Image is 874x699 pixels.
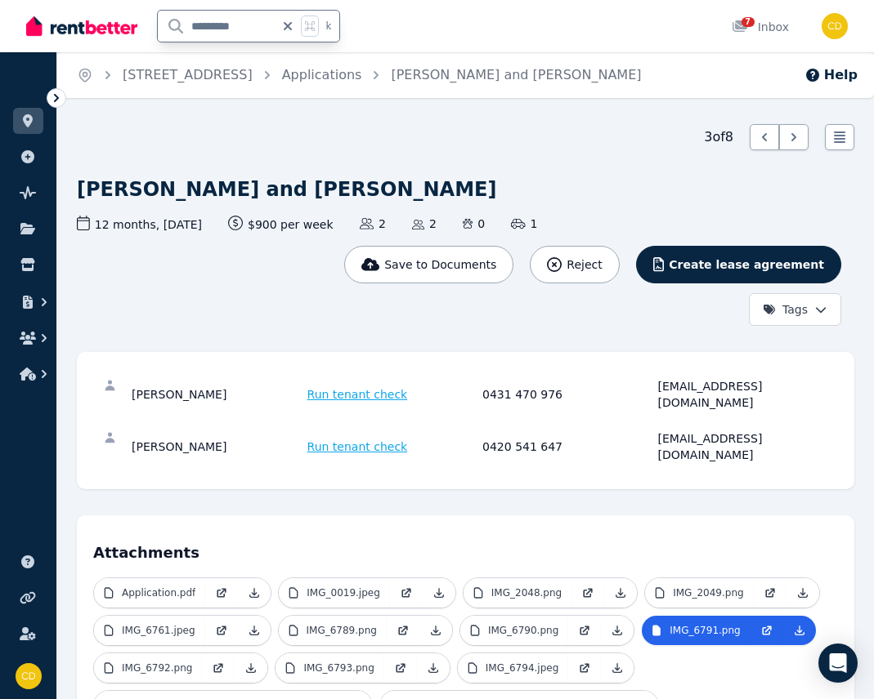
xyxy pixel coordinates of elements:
[783,616,816,645] a: Download Attachment
[93,532,838,564] h4: Attachments
[670,624,740,637] p: IMG_6791.png
[412,216,437,232] span: 2
[122,624,195,637] p: IMG_6761.jpeg
[360,216,386,232] span: 2
[636,246,841,283] button: Create lease agreement
[464,578,571,608] a: IMG_2048.png
[822,13,848,39] img: Chris Dimitropoulos
[417,653,450,683] a: Download Attachment
[391,67,641,82] a: [PERSON_NAME] and [PERSON_NAME]
[307,586,380,599] p: IMG_0019.jpeg
[571,578,604,608] a: Open in new Tab
[419,616,452,645] a: Download Attachment
[754,578,787,608] a: Open in new Tab
[673,586,743,599] p: IMG_2049.png
[132,430,302,463] div: [PERSON_NAME]
[458,653,569,683] a: IMG_6794.jpeg
[742,17,755,27] span: 7
[307,386,408,403] span: Run tenant check
[303,661,374,675] p: IMG_6793.png
[642,616,750,645] a: IMG_6791.png
[202,653,235,683] a: Open in new Tab
[325,20,331,33] span: k
[307,439,408,455] span: Run tenant check
[123,67,253,82] a: [STREET_ADDRESS]
[604,578,637,608] a: Download Attachment
[94,578,205,608] a: Application.pdf
[132,378,302,411] div: [PERSON_NAME]
[390,578,423,608] a: Open in new Tab
[805,65,858,85] button: Help
[26,14,137,38] img: RentBetter
[463,216,485,232] span: 0
[601,653,634,683] a: Download Attachment
[205,616,238,645] a: Open in new Tab
[77,216,202,233] span: 12 months , [DATE]
[818,643,858,683] div: Open Intercom Messenger
[568,653,601,683] a: Open in new Tab
[751,616,783,645] a: Open in new Tab
[488,624,558,637] p: IMG_6790.png
[486,661,559,675] p: IMG_6794.jpeg
[787,578,819,608] a: Download Attachment
[238,616,271,645] a: Download Attachment
[658,430,828,463] div: [EMAIL_ADDRESS][DOMAIN_NAME]
[94,616,205,645] a: IMG_6761.jpeg
[16,663,42,689] img: Chris Dimitropoulos
[387,616,419,645] a: Open in new Tab
[530,246,619,283] button: Reject
[94,653,202,683] a: IMG_6792.png
[228,216,334,233] span: $900 per week
[57,52,661,98] nav: Breadcrumb
[122,586,195,599] p: Application.pdf
[669,256,824,273] span: Create lease agreement
[511,216,537,232] span: 1
[567,256,602,273] span: Reject
[491,586,562,599] p: IMG_2048.png
[732,19,789,35] div: Inbox
[482,430,652,463] div: 0420 541 647
[235,653,267,683] a: Download Attachment
[384,256,496,273] span: Save to Documents
[279,616,387,645] a: IMG_6789.png
[645,578,753,608] a: IMG_2049.png
[307,624,377,637] p: IMG_6789.png
[423,578,455,608] a: Download Attachment
[279,578,390,608] a: IMG_0019.jpeg
[122,661,192,675] p: IMG_6792.png
[482,378,652,411] div: 0431 470 976
[763,301,808,318] span: Tags
[601,616,634,645] a: Download Attachment
[77,176,496,203] h1: [PERSON_NAME] and [PERSON_NAME]
[704,127,733,147] span: 3 of 8
[282,67,362,82] a: Applications
[658,378,828,411] div: [EMAIL_ADDRESS][DOMAIN_NAME]
[344,246,514,283] button: Save to Documents
[460,616,568,645] a: IMG_6790.png
[276,653,383,683] a: IMG_6793.png
[384,653,417,683] a: Open in new Tab
[205,578,238,608] a: Open in new Tab
[568,616,601,645] a: Open in new Tab
[238,578,271,608] a: Download Attachment
[749,293,841,326] button: Tags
